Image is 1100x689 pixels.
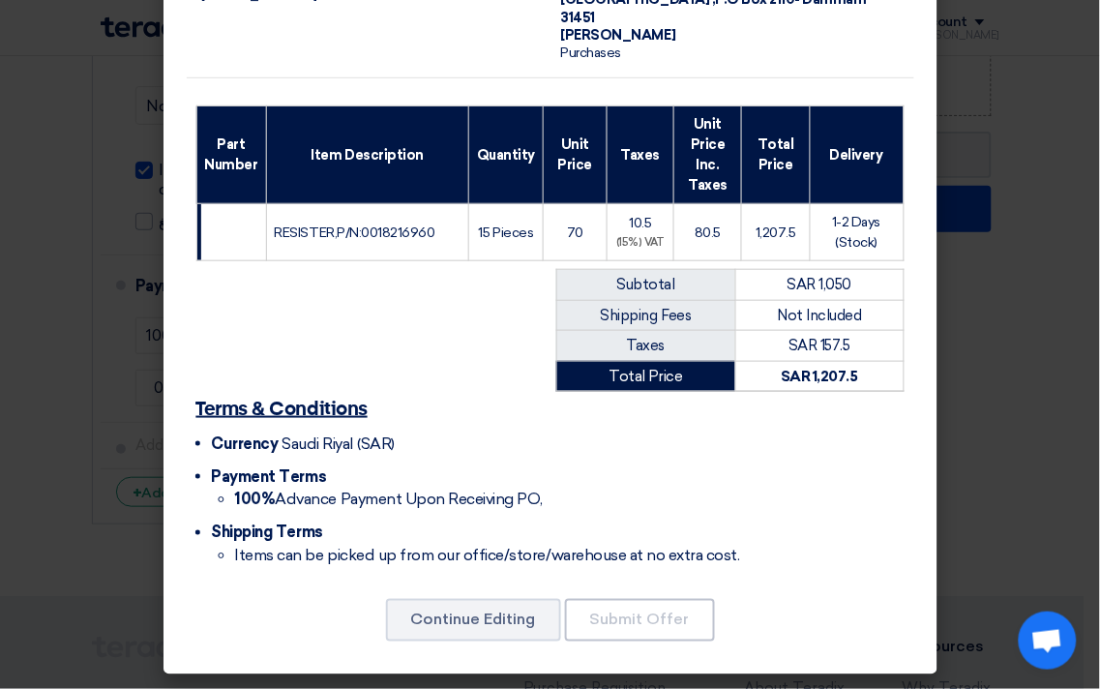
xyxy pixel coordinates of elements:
strong: SAR 1,207.5 [781,368,858,385]
td: Shipping Fees [556,300,735,331]
span: RESISTER,P/N:0018216960 [275,225,435,241]
div: Open chat [1019,612,1077,670]
span: 10.5 [630,215,652,231]
span: 15 Pieces [479,225,534,241]
div: (15%) VAT [615,235,667,252]
span: Shipping Terms [212,524,323,542]
span: Currency [212,434,279,453]
button: Continue Editing [386,599,561,642]
td: SAR 1,050 [735,270,904,301]
th: Taxes [607,106,674,204]
span: 1-2 Days (Stock) [832,214,880,251]
td: Taxes [556,331,735,362]
td: Subtotal [556,270,735,301]
strong: 100% [235,491,276,509]
span: Saudi Riyal (SAR) [282,434,395,453]
span: Not Included [778,307,862,324]
span: [PERSON_NAME] [561,27,676,44]
span: Advance Payment Upon Receiving PO, [235,491,544,509]
button: Submit Offer [565,599,715,642]
th: Total Price [742,106,810,204]
span: SAR 157.5 [788,337,850,354]
th: Part Number [196,106,266,204]
span: Purchases [561,45,622,61]
th: Quantity [469,106,544,204]
td: Total Price [556,361,735,392]
li: Items can be picked up from our office/store/warehouse at no extra cost. [235,545,905,568]
th: Delivery [810,106,904,204]
th: Unit Price [544,106,608,204]
span: 80.5 [695,225,721,241]
th: Unit Price Inc. Taxes [674,106,742,204]
th: Item Description [266,106,468,204]
span: 70 [567,225,583,241]
u: Terms & Conditions [196,400,368,419]
span: 1,207.5 [756,225,796,241]
span: Payment Terms [212,467,327,486]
